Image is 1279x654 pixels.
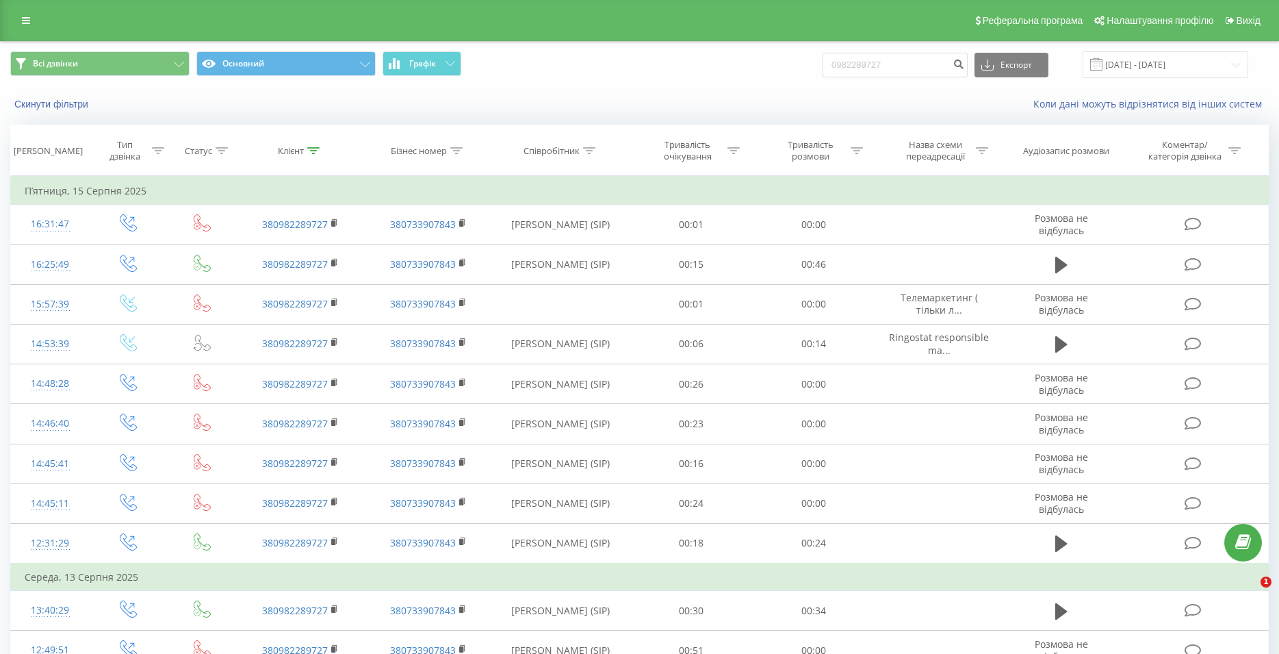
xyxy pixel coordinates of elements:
div: Аудіозапис розмови [1023,145,1109,157]
a: 380982289727 [262,337,328,350]
span: Реферальна програма [983,15,1083,26]
div: Статус [185,145,212,157]
div: Тривалість очікування [651,139,724,162]
a: 380982289727 [262,536,328,549]
td: 00:00 [752,444,875,483]
a: 380733907843 [390,297,456,310]
span: Налаштування профілю [1107,15,1213,26]
td: 00:01 [630,205,752,244]
td: 00:01 [630,284,752,324]
div: 15:57:39 [25,291,75,318]
td: 00:06 [630,324,752,364]
div: Клієнт [278,145,304,157]
td: [PERSON_NAME] (SIP) [492,205,630,244]
span: Графік [409,59,436,68]
td: [PERSON_NAME] (SIP) [492,483,630,523]
div: Тип дзвінка [101,139,148,162]
div: 12:31:29 [25,530,75,557]
a: 380982289727 [262,377,328,390]
td: 00:00 [752,483,875,523]
a: 380733907843 [390,496,456,510]
span: Розмова не відбулась [1035,371,1088,397]
a: 380733907843 [390,257,456,271]
div: 16:25:49 [25,251,75,278]
div: 14:46:40 [25,410,75,437]
button: Скинути фільтри [10,98,95,110]
div: Тривалість розмови [774,139,847,162]
span: Розмова не відбулась [1035,291,1088,316]
td: П’ятниця, 15 Серпня 2025 [11,177,1269,205]
td: 00:15 [630,244,752,284]
td: 00:14 [752,324,875,364]
div: 14:53:39 [25,331,75,357]
a: 380982289727 [262,297,328,310]
a: 380982289727 [262,496,328,510]
div: 16:31:47 [25,211,75,238]
td: 00:26 [630,364,752,404]
div: Коментар/категорія дзвінка [1145,139,1225,162]
td: 00:18 [630,523,752,564]
a: 380733907843 [390,604,456,617]
a: 380982289727 [262,457,328,470]
input: Пошук за номером [823,53,968,77]
div: [PERSON_NAME] [14,145,83,157]
td: [PERSON_NAME] (SIP) [492,364,630,404]
span: Розмова не відбулась [1035,490,1088,516]
a: 380733907843 [390,457,456,470]
span: Розмова не відбулась [1035,212,1088,237]
a: Коли дані можуть відрізнятися вiд інших систем [1033,97,1269,110]
a: 380733907843 [390,377,456,390]
span: Телемаркетинг ( тільки л... [901,291,978,316]
a: 380733907843 [390,337,456,350]
td: Середа, 13 Серпня 2025 [11,564,1269,591]
td: [PERSON_NAME] (SIP) [492,244,630,284]
td: 00:00 [752,205,875,244]
iframe: Intercom live chat [1232,577,1265,609]
a: 380982289727 [262,417,328,430]
button: Основний [196,51,376,76]
a: 380982289727 [262,218,328,231]
td: [PERSON_NAME] (SIP) [492,591,630,631]
td: 00:23 [630,404,752,444]
td: [PERSON_NAME] (SIP) [492,444,630,483]
a: 380733907843 [390,218,456,231]
td: 00:24 [752,523,875,564]
a: 380982289727 [262,257,328,271]
span: Всі дзвінки [33,58,78,69]
td: [PERSON_NAME] (SIP) [492,324,630,364]
span: Розмова не відбулась [1035,451,1088,476]
button: Всі дзвінки [10,51,190,76]
div: Співробітник [524,145,580,157]
td: 00:30 [630,591,752,631]
td: 00:00 [752,364,875,404]
td: 00:24 [630,483,752,523]
td: 00:00 [752,404,875,444]
a: 380733907843 [390,536,456,549]
td: [PERSON_NAME] (SIP) [492,523,630,564]
button: Графік [383,51,461,76]
button: Експорт [974,53,1048,77]
div: Бізнес номер [391,145,447,157]
span: Розмова не відбулась [1035,411,1088,436]
a: 380982289727 [262,604,328,617]
div: Назва схеми переадресації [899,139,972,162]
span: Ringostat responsible ma... [889,331,989,356]
td: 00:16 [630,444,752,483]
span: Вихід [1237,15,1261,26]
td: 00:34 [752,591,875,631]
td: 00:46 [752,244,875,284]
td: [PERSON_NAME] (SIP) [492,404,630,444]
div: 14:48:28 [25,370,75,397]
span: 1 [1261,577,1271,588]
a: 380733907843 [390,417,456,430]
td: 00:00 [752,284,875,324]
div: 13:40:29 [25,597,75,624]
div: 14:45:11 [25,490,75,517]
div: 14:45:41 [25,451,75,477]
